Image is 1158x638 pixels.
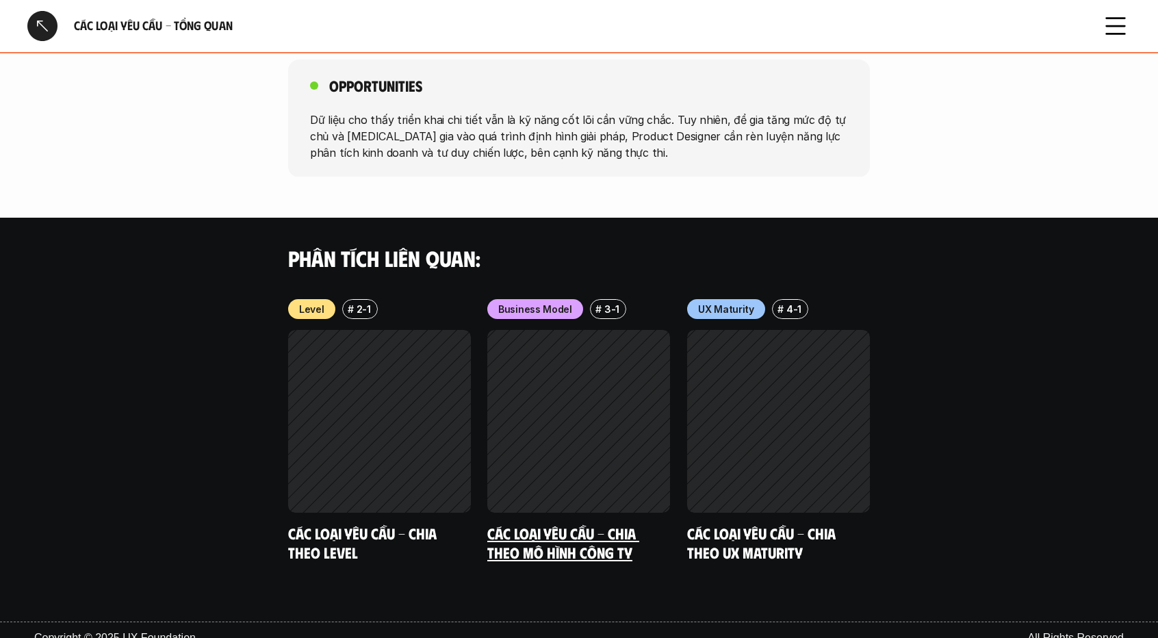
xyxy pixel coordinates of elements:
[687,524,839,561] a: Các loại yêu cầu - Chia theo UX Maturity
[487,524,639,561] a: Các loại yêu cầu - Chia theo mô hình công ty
[698,302,754,316] p: UX Maturity
[777,304,783,314] h6: #
[288,524,440,561] a: Các loại yêu cầu - Chia theo level
[498,302,572,316] p: Business Model
[595,304,602,314] h6: #
[310,111,848,160] p: Dữ liệu cho thấy triển khai chi tiết vẫn là kỹ năng cốt lõi cần vững chắc. Tuy nhiên, để gia tăng...
[288,245,870,271] h4: Phân tích liên quan:
[299,302,324,316] p: Level
[786,302,801,316] p: 4-1
[74,18,1084,34] h6: Các loại yêu cầu - Tổng quan
[604,302,619,316] p: 3-1
[348,304,354,314] h6: #
[357,302,371,316] p: 2-1
[329,76,422,95] h5: Opportunities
